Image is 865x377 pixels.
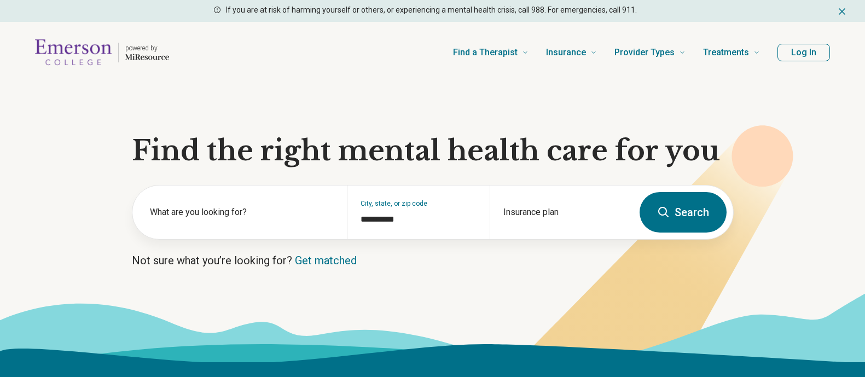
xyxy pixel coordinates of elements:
[640,192,727,233] button: Search
[132,135,734,167] h1: Find the right mental health care for you
[837,4,847,18] button: Dismiss
[295,254,357,267] a: Get matched
[546,31,597,74] a: Insurance
[125,44,169,53] p: powered by
[35,35,169,70] a: Home page
[703,45,749,60] span: Treatments
[453,31,529,74] a: Find a Therapist
[614,31,686,74] a: Provider Types
[546,45,586,60] span: Insurance
[226,4,637,16] p: If you are at risk of harming yourself or others, or experiencing a mental health crisis, call 98...
[132,253,734,268] p: Not sure what you’re looking for?
[150,206,334,219] label: What are you looking for?
[453,45,518,60] span: Find a Therapist
[777,44,830,61] button: Log In
[703,31,760,74] a: Treatments
[614,45,675,60] span: Provider Types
